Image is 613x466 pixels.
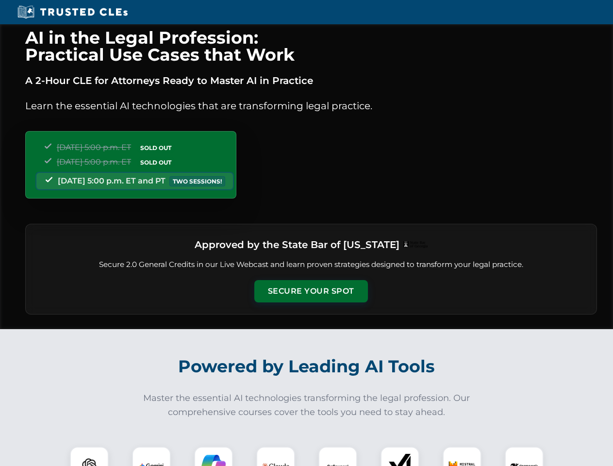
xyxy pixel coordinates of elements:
[137,391,477,419] p: Master the essential AI technologies transforming the legal profession. Our comprehensive courses...
[254,280,368,302] button: Secure Your Spot
[37,259,585,270] p: Secure 2.0 General Credits in our Live Webcast and learn proven strategies designed to transform ...
[57,157,131,166] span: [DATE] 5:00 p.m. ET
[137,143,175,153] span: SOLD OUT
[15,5,131,19] img: Trusted CLEs
[38,349,576,383] h2: Powered by Leading AI Tools
[57,143,131,152] span: [DATE] 5:00 p.m. ET
[25,29,597,63] h1: AI in the Legal Profession: Practical Use Cases that Work
[137,157,175,167] span: SOLD OUT
[25,73,597,88] p: A 2-Hour CLE for Attorneys Ready to Master AI in Practice
[25,98,597,114] p: Learn the essential AI technologies that are transforming legal practice.
[195,236,399,253] h3: Approved by the State Bar of [US_STATE]
[403,241,428,248] img: Logo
